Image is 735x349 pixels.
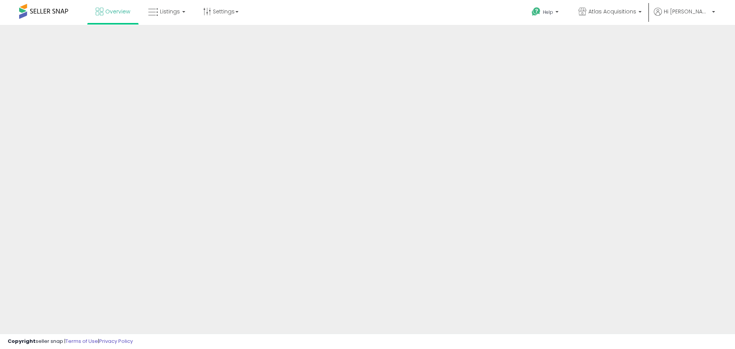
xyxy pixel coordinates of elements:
[654,8,715,25] a: Hi [PERSON_NAME]
[8,338,36,345] strong: Copyright
[8,338,133,345] div: seller snap | |
[99,338,133,345] a: Privacy Policy
[531,7,541,16] i: Get Help
[105,8,130,15] span: Overview
[588,8,636,15] span: Atlas Acquisitions
[543,9,553,15] span: Help
[526,1,566,25] a: Help
[664,8,710,15] span: Hi [PERSON_NAME]
[160,8,180,15] span: Listings
[65,338,98,345] a: Terms of Use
